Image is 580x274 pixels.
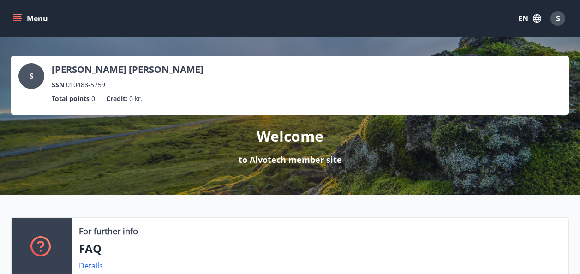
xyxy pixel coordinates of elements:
[257,126,323,146] p: Welcome
[514,10,545,27] button: EN
[11,10,52,27] button: menu
[52,94,90,104] p: Total points
[91,94,95,104] span: 0
[556,13,560,24] span: S
[79,225,138,237] p: For further info
[239,154,342,166] p: to Alvotech member site
[52,80,64,90] p: SSN
[129,94,143,104] span: 0 kr.
[66,80,105,90] span: 010488-5759
[79,261,103,271] a: Details
[79,241,561,256] p: FAQ
[547,7,569,30] button: S
[106,94,127,104] p: Credit :
[52,63,203,76] p: [PERSON_NAME] [PERSON_NAME]
[30,71,34,81] span: S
